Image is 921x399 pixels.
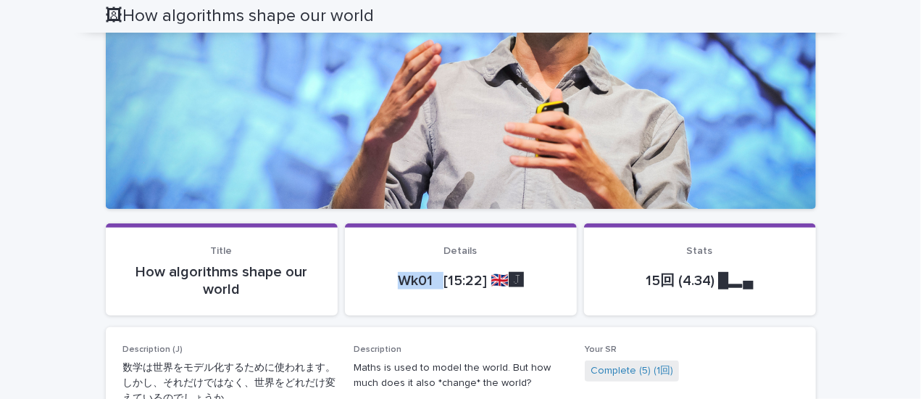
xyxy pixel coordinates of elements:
span: Details [444,246,478,256]
p: Wk01 [15:22] 🇬🇧🅹️ [362,272,559,289]
span: Description [354,345,401,354]
p: 15回 (4.34) █▂▄ [601,272,799,289]
span: Stats [687,246,713,256]
a: Complete (5) (1回) [591,363,673,379]
p: How algorithms shape our world [123,263,320,298]
h2: 🖼How algorithms shape our world [106,6,375,27]
span: Description (J) [123,345,183,354]
span: Your SR [585,345,617,354]
span: Title [211,246,233,256]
